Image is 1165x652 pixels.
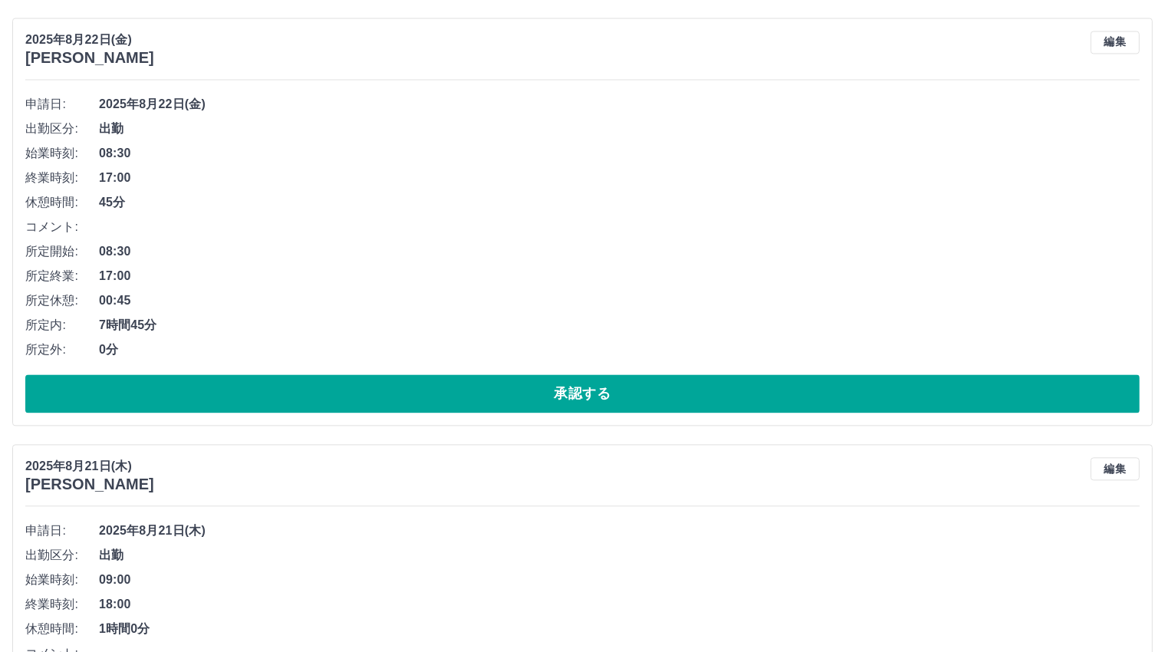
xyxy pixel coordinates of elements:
[99,144,1140,163] span: 08:30
[25,49,154,67] h3: [PERSON_NAME]
[25,476,154,493] h3: [PERSON_NAME]
[25,316,99,334] span: 所定内:
[99,193,1140,212] span: 45分
[99,546,1140,565] span: 出勤
[25,546,99,565] span: 出勤区分:
[25,31,154,49] p: 2025年8月22日(金)
[25,620,99,638] span: 休憩時間:
[99,316,1140,334] span: 7時間45分
[25,144,99,163] span: 始業時刻:
[99,571,1140,589] span: 09:00
[25,267,99,285] span: 所定終業:
[99,120,1140,138] span: 出勤
[25,522,99,540] span: 申請日:
[25,341,99,359] span: 所定外:
[25,374,1140,413] button: 承認する
[25,457,154,476] p: 2025年8月21日(木)
[99,341,1140,359] span: 0分
[99,242,1140,261] span: 08:30
[25,193,99,212] span: 休憩時間:
[25,95,99,114] span: 申請日:
[1091,457,1140,480] button: 編集
[99,620,1140,638] span: 1時間0分
[25,242,99,261] span: 所定開始:
[99,95,1140,114] span: 2025年8月22日(金)
[25,120,99,138] span: 出勤区分:
[25,169,99,187] span: 終業時刻:
[99,291,1140,310] span: 00:45
[99,522,1140,540] span: 2025年8月21日(木)
[99,595,1140,614] span: 18:00
[25,291,99,310] span: 所定休憩:
[1091,31,1140,54] button: 編集
[25,218,99,236] span: コメント:
[25,595,99,614] span: 終業時刻:
[99,267,1140,285] span: 17:00
[99,169,1140,187] span: 17:00
[25,571,99,589] span: 始業時刻:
